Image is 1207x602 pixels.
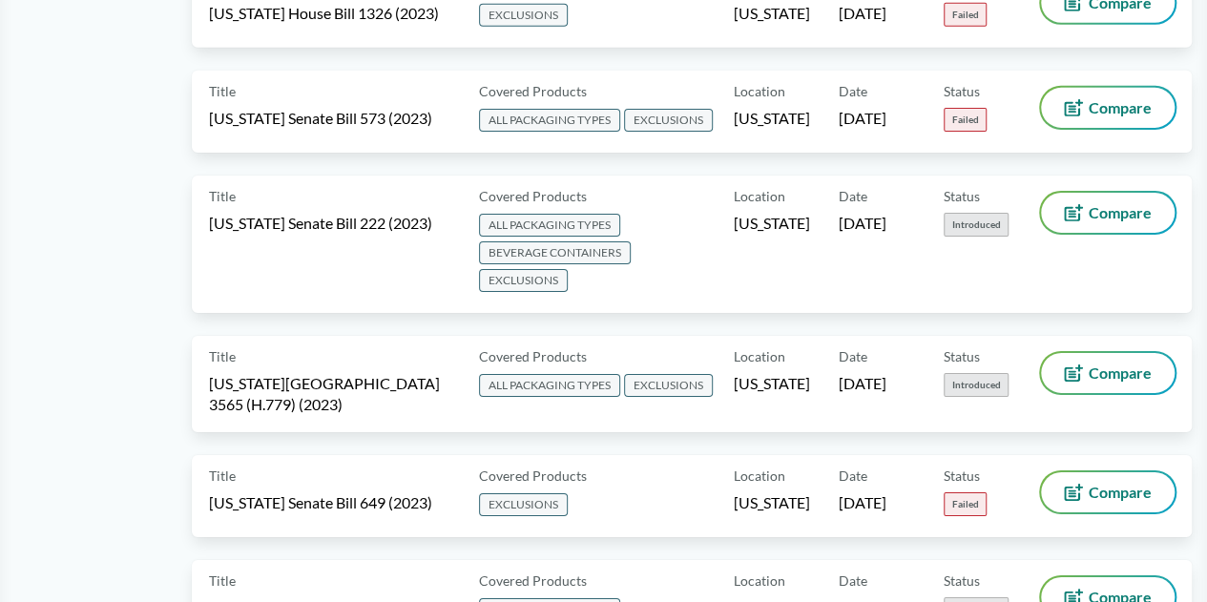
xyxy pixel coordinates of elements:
[944,466,980,486] span: Status
[479,346,587,366] span: Covered Products
[209,186,236,206] span: Title
[1089,365,1152,381] span: Compare
[734,373,810,394] span: [US_STATE]
[1089,205,1152,220] span: Compare
[734,3,810,24] span: [US_STATE]
[479,4,568,27] span: EXCLUSIONS
[839,213,886,234] span: [DATE]
[209,108,432,129] span: [US_STATE] Senate Bill 573 (2023)
[209,373,456,415] span: [US_STATE][GEOGRAPHIC_DATA] 3565 (H.779) (2023)
[734,346,785,366] span: Location
[209,213,432,234] span: [US_STATE] Senate Bill 222 (2023)
[1041,353,1175,393] button: Compare
[944,81,980,101] span: Status
[944,3,987,27] span: Failed
[944,213,1009,237] span: Introduced
[839,81,867,101] span: Date
[734,81,785,101] span: Location
[944,108,987,132] span: Failed
[479,109,620,132] span: ALL PACKAGING TYPES
[734,466,785,486] span: Location
[734,571,785,591] span: Location
[479,269,568,292] span: EXCLUSIONS
[734,213,810,234] span: [US_STATE]
[944,186,980,206] span: Status
[209,466,236,486] span: Title
[209,492,432,513] span: [US_STATE] Senate Bill 649 (2023)
[944,346,980,366] span: Status
[209,3,439,24] span: [US_STATE] House Bill 1326 (2023)
[1041,193,1175,233] button: Compare
[734,186,785,206] span: Location
[1089,100,1152,115] span: Compare
[209,571,236,591] span: Title
[624,109,713,132] span: EXCLUSIONS
[1041,472,1175,512] button: Compare
[624,374,713,397] span: EXCLUSIONS
[839,108,886,129] span: [DATE]
[479,466,587,486] span: Covered Products
[734,108,810,129] span: [US_STATE]
[209,81,236,101] span: Title
[1089,485,1152,500] span: Compare
[479,186,587,206] span: Covered Products
[479,214,620,237] span: ALL PACKAGING TYPES
[944,492,987,516] span: Failed
[839,466,867,486] span: Date
[839,3,886,24] span: [DATE]
[1041,88,1175,128] button: Compare
[479,81,587,101] span: Covered Products
[839,492,886,513] span: [DATE]
[479,493,568,516] span: EXCLUSIONS
[479,241,631,264] span: BEVERAGE CONTAINERS
[479,571,587,591] span: Covered Products
[839,373,886,394] span: [DATE]
[839,346,867,366] span: Date
[839,186,867,206] span: Date
[944,571,980,591] span: Status
[479,374,620,397] span: ALL PACKAGING TYPES
[734,492,810,513] span: [US_STATE]
[209,346,236,366] span: Title
[839,571,867,591] span: Date
[944,373,1009,397] span: Introduced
